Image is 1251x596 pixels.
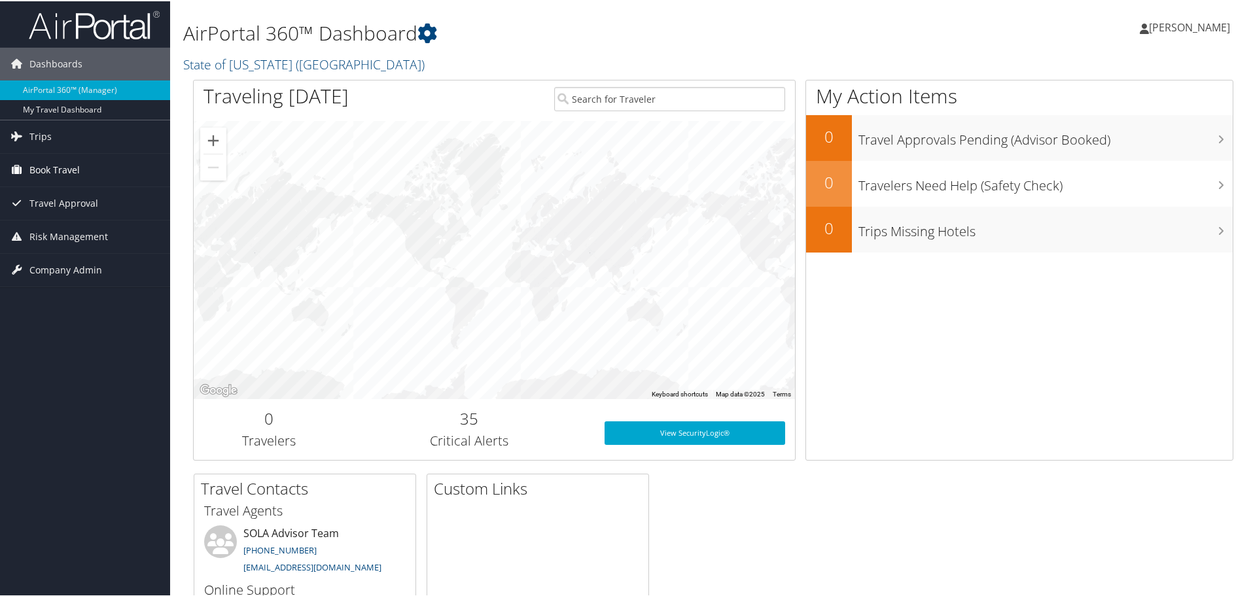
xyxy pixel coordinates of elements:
a: [PERSON_NAME] [1140,7,1243,46]
span: Trips [29,119,52,152]
span: Company Admin [29,253,102,285]
span: Map data ©2025 [716,389,765,396]
span: Risk Management [29,219,108,252]
h1: My Action Items [806,81,1233,109]
h3: Travel Agents [204,500,406,519]
h2: 0 [203,406,334,429]
h1: Traveling [DATE] [203,81,349,109]
img: Google [197,381,240,398]
img: airportal-logo.png [29,9,160,39]
button: Zoom out [200,153,226,179]
h2: 35 [354,406,585,429]
a: 0Travel Approvals Pending (Advisor Booked) [806,114,1233,160]
h3: Travelers [203,430,334,449]
h2: Custom Links [434,476,648,499]
li: SOLA Advisor Team [198,524,412,578]
h3: Travelers Need Help (Safety Check) [858,169,1233,194]
a: [PHONE_NUMBER] [243,543,317,555]
h1: AirPortal 360™ Dashboard [183,18,890,46]
a: 0Trips Missing Hotels [806,205,1233,251]
input: Search for Traveler [554,86,785,110]
a: State of [US_STATE] ([GEOGRAPHIC_DATA]) [183,54,428,72]
span: Travel Approval [29,186,98,219]
span: [PERSON_NAME] [1149,19,1230,33]
button: Zoom in [200,126,226,152]
span: Dashboards [29,46,82,79]
h3: Travel Approvals Pending (Advisor Booked) [858,123,1233,148]
a: Open this area in Google Maps (opens a new window) [197,381,240,398]
a: View SecurityLogic® [605,420,785,444]
h3: Trips Missing Hotels [858,215,1233,239]
h2: 0 [806,216,852,238]
a: Terms (opens in new tab) [773,389,791,396]
button: Keyboard shortcuts [652,389,708,398]
h2: 0 [806,124,852,147]
h2: 0 [806,170,852,192]
span: Book Travel [29,152,80,185]
a: [EMAIL_ADDRESS][DOMAIN_NAME] [243,560,381,572]
h2: Travel Contacts [201,476,415,499]
a: 0Travelers Need Help (Safety Check) [806,160,1233,205]
h3: Critical Alerts [354,430,585,449]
